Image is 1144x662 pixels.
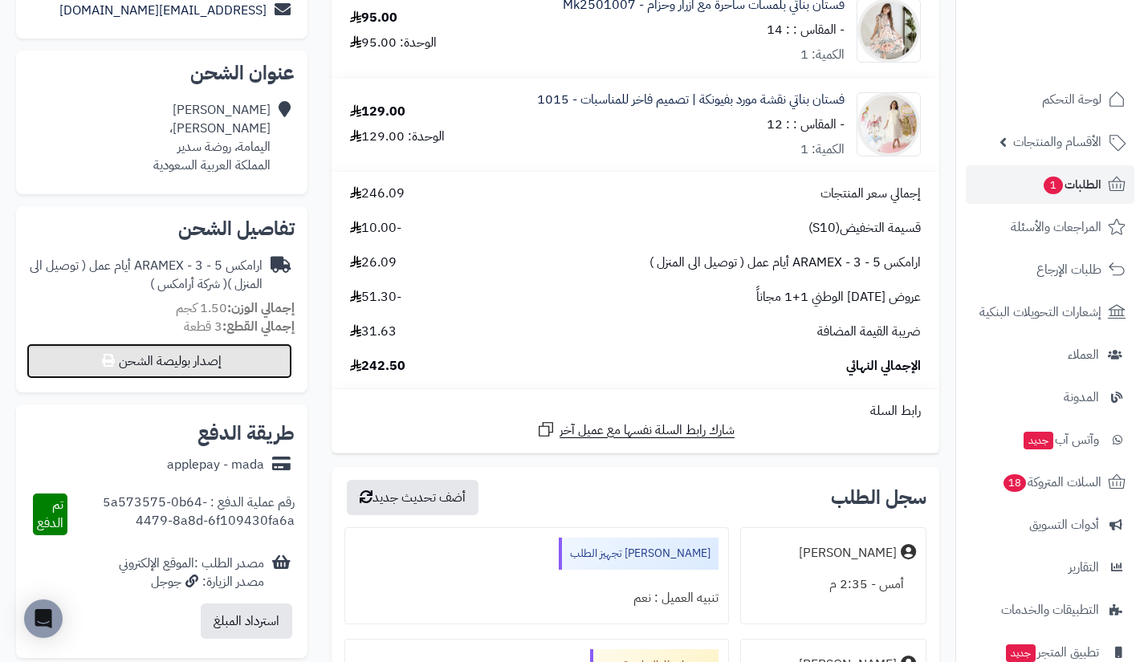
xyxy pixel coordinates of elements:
[67,493,295,535] div: رقم عملية الدفع : 5a573575-0b64-4479-8a8d-6f109430fa6a
[167,456,264,474] div: applepay - mada
[966,548,1134,587] a: التقارير
[119,573,264,591] div: مصدر الزيارة: جوجل
[350,357,405,376] span: 242.50
[1035,40,1129,74] img: logo-2.png
[350,103,405,121] div: 129.00
[649,254,921,272] span: ارامكس ARAMEX - 3 - 5 أيام عمل ( توصيل الى المنزل )
[1069,556,1099,579] span: التقارير
[26,343,292,379] button: إصدار بوليصة الشحن
[150,274,227,294] span: ( شركة أرامكس )
[1022,428,1099,451] span: وآتس آب
[800,140,845,159] div: الكمية: 1
[350,254,397,272] span: 26.09
[29,257,263,294] div: ارامكس ARAMEX - 3 - 5 أيام عمل ( توصيل الى المنزل )
[966,250,1134,289] a: طلبات الإرجاع
[350,34,437,52] div: الوحدة: 95.00
[559,538,719,570] div: [PERSON_NAME] تجهيز الطلب
[966,80,1134,119] a: لوحة التحكم
[1042,88,1101,111] span: لوحة التحكم
[1002,471,1101,493] span: السلات المتروكة
[119,554,264,591] div: مصدر الطلب :الموقع الإلكتروني
[227,299,295,318] strong: إجمالي الوزن:
[799,544,897,562] div: [PERSON_NAME]
[857,92,920,156] img: 1757260739-IMG_7368-90x90.jpeg
[24,599,63,638] div: Open Intercom Messenger
[966,463,1134,502] a: السلات المتروكة18
[350,128,445,146] div: الوحدة: 129.00
[536,420,735,440] a: شارك رابط السلة نفسها مع عميل آخر
[966,335,1134,374] a: العملاء
[201,603,292,639] button: استرداد المبلغ
[29,219,295,238] h2: تفاصيل الشحن
[756,288,921,307] span: عروض [DATE] الوطني 1+1 مجاناً
[831,488,926,507] h3: سجل الطلب
[560,421,735,440] span: شارك رابط السلة نفسها مع عميل آخر
[808,219,921,238] span: قسيمة التخفيض(S10)
[817,323,921,341] span: ضريبة القيمة المضافة
[1011,216,1101,238] span: المراجعات والأسئلة
[153,101,271,174] div: [PERSON_NAME] [PERSON_NAME]، اليمامة، روضة سدير المملكة العربية السعودية
[846,357,921,376] span: الإجمالي النهائي
[966,591,1134,629] a: التطبيقات والخدمات
[59,1,267,20] a: [EMAIL_ADDRESS][DOMAIN_NAME]
[350,288,401,307] span: -51.30
[966,293,1134,331] a: إشعارات التحويلات البنكية
[1001,599,1099,621] span: التطبيقات والخدمات
[350,219,401,238] span: -10.00
[767,115,845,134] small: - المقاس : : 12
[1068,343,1099,366] span: العملاء
[1006,644,1036,662] span: جديد
[751,569,916,600] div: أمس - 2:35 م
[767,20,845,39] small: - المقاس : : 14
[966,165,1134,204] a: الطلبات1
[222,317,295,336] strong: إجمالي القطع:
[350,323,397,341] span: 31.63
[350,9,397,27] div: 95.00
[800,46,845,64] div: الكمية: 1
[1024,432,1053,449] span: جديد
[537,91,845,109] a: فستان بناتي نقشة مورد بفيونكة | تصميم فاخر للمناسبات - 1015
[338,402,933,420] div: رابط السلة
[1044,177,1063,194] span: 1
[966,506,1134,544] a: أدوات التسويق
[1064,386,1099,408] span: المدونة
[966,378,1134,416] a: المدونة
[350,185,405,203] span: 246.09
[1004,474,1026,492] span: 18
[979,301,1101,323] span: إشعارات التحويلات البنكية
[355,583,718,614] div: تنبيه العميل : نعم
[1036,258,1101,281] span: طلبات الإرجاع
[347,480,478,515] button: أضف تحديث جديد
[29,63,295,83] h2: عنوان الشحن
[1029,514,1099,536] span: أدوات التسويق
[966,420,1134,459] a: وآتس آبجديد
[197,424,295,443] h2: طريقة الدفع
[820,185,921,203] span: إجمالي سعر المنتجات
[37,495,63,533] span: تم الدفع
[1042,173,1101,196] span: الطلبات
[1013,131,1101,153] span: الأقسام والمنتجات
[966,208,1134,246] a: المراجعات والأسئلة
[176,299,295,318] small: 1.50 كجم
[184,317,295,336] small: 3 قطعة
